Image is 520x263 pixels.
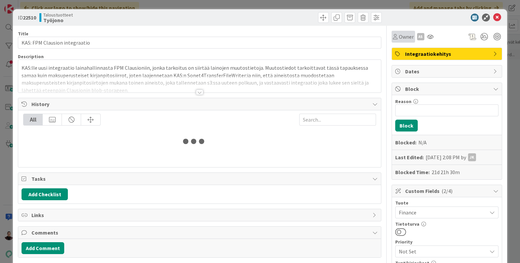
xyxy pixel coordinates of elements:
span: Finance [399,208,484,217]
div: Tietoturva [395,222,498,226]
span: Owner [399,33,414,41]
b: Blocked: [395,138,416,146]
div: [DATE] 2:08 PM by [426,153,476,161]
span: Not Set [399,247,484,256]
span: Integraatiokehitys [405,50,490,58]
b: Last Edited: [395,153,424,161]
input: Search... [299,114,376,126]
b: 22510 [23,14,36,21]
span: Custom Fields [405,187,490,195]
p: KAS:lle uusi integraatio lainahallinnasta FPM Clausioniin, jonka tarkoitus on siirtää lainojen mu... [22,64,377,94]
b: Blocked Time: [395,168,430,176]
div: Priority [395,240,498,244]
span: Comments [31,229,369,237]
div: JK [468,153,476,161]
label: Reason [395,98,411,104]
span: ID [18,14,36,21]
span: Dates [405,67,490,75]
span: History [31,100,369,108]
label: Title [18,31,28,37]
div: AS [417,33,424,40]
span: Block [405,85,490,93]
div: N/A [418,138,427,146]
div: All [24,114,43,125]
span: ( 2/4 ) [442,188,452,194]
span: Links [31,211,369,219]
b: Työjono [43,18,73,23]
span: Description [18,54,44,59]
div: Tuote [395,201,498,205]
button: Add Comment [22,242,64,254]
input: type card name here... [18,37,381,49]
span: Taloustuotteet [43,12,73,18]
span: Tasks [31,175,369,183]
div: 21d 21h 30m [432,168,460,176]
button: Add Checklist [22,188,68,200]
button: Block [395,120,418,131]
